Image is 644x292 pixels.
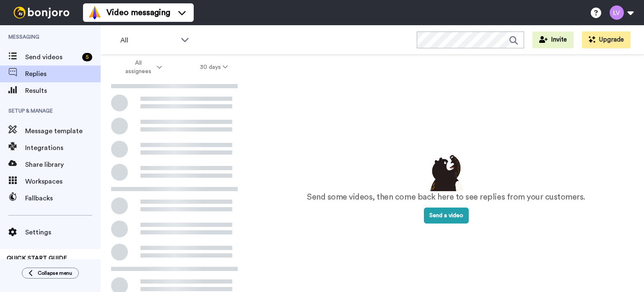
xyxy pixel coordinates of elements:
button: 30 days [181,60,247,75]
span: Results [25,86,101,96]
a: Send a video [424,213,469,218]
span: Share library [25,160,101,170]
button: Invite [532,32,574,48]
span: Settings [25,227,101,237]
span: QUICK START GUIDE [7,255,67,261]
button: Upgrade [582,32,631,48]
span: All [120,35,177,45]
div: 5 [82,53,92,61]
span: Workspaces [25,176,101,187]
button: Collapse menu [22,268,79,279]
span: Video messaging [106,7,170,18]
span: Collapse menu [38,270,72,276]
span: Message template [25,126,101,136]
button: Send a video [424,208,469,224]
button: All assignees [102,55,181,79]
span: Integrations [25,143,101,153]
span: Send videos [25,52,79,62]
img: vm-color.svg [88,6,101,19]
img: bj-logo-header-white.svg [10,7,73,18]
span: Fallbacks [25,193,101,203]
p: Send some videos, then come back here to see replies from your customers. [307,191,585,203]
span: Replies [25,69,101,79]
span: All assignees [121,59,155,76]
img: results-emptystates.png [425,153,467,191]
